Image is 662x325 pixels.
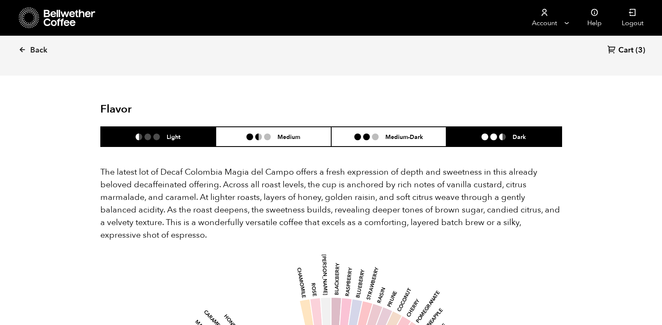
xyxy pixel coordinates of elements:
span: Cart [618,45,633,55]
a: Cart (3) [607,45,645,56]
span: Back [30,45,47,55]
span: (3) [636,45,645,55]
h6: Medium-Dark [385,133,423,140]
h6: Medium [277,133,300,140]
h6: Light [167,133,181,140]
h6: Dark [513,133,526,140]
h2: Flavor [100,103,254,116]
p: The latest lot of Decaf Colombia Magia del Campo offers a fresh expression of depth and sweetness... [100,166,562,241]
